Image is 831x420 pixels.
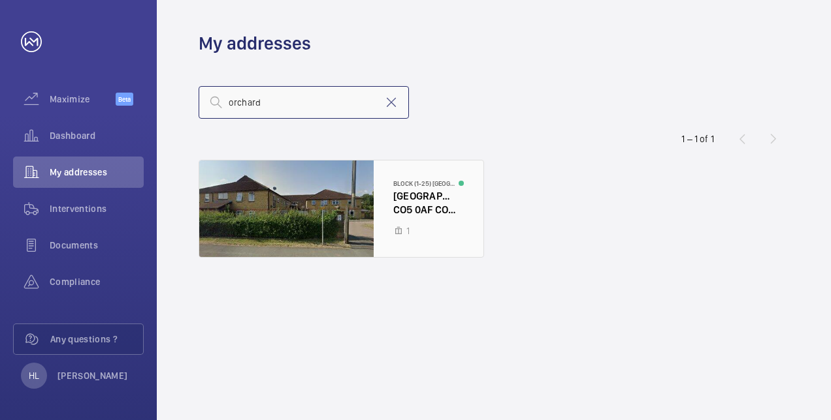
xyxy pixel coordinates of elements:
[50,166,144,179] span: My addresses
[29,369,39,382] p: HL
[50,239,144,252] span: Documents
[116,93,133,106] span: Beta
[50,93,116,106] span: Maximize
[199,86,409,119] input: Search by address
[199,31,311,55] h1: My addresses
[50,333,143,346] span: Any questions ?
[50,275,144,288] span: Compliance
[50,202,144,215] span: Interventions
[681,132,714,145] div: 1 – 1 of 1
[50,129,144,142] span: Dashboard
[57,369,128,382] p: [PERSON_NAME]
